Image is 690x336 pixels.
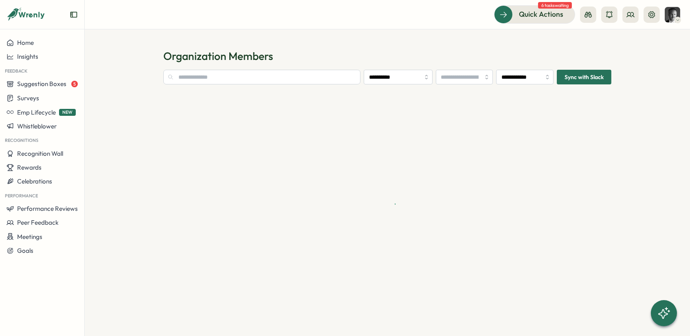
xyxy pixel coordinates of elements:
span: 5 [71,81,78,87]
span: Suggestion Boxes [17,80,66,88]
span: NEW [59,109,76,116]
span: Goals [17,247,33,254]
span: Peer Feedback [17,219,59,226]
span: Recognition Wall [17,150,63,157]
span: Surveys [17,94,39,102]
button: Expand sidebar [70,11,78,19]
span: Meetings [17,233,42,241]
h1: Organization Members [163,49,611,63]
span: Performance Reviews [17,205,78,212]
span: Quick Actions [519,9,563,20]
img: layamon.b [665,7,680,22]
button: Quick Actions [494,5,575,23]
span: Emp Lifecycle [17,108,56,116]
span: Whistleblower [17,122,57,130]
span: Rewards [17,164,42,171]
span: Celebrations [17,177,52,185]
span: Insights [17,53,38,60]
span: Home [17,39,34,46]
span: 6 tasks waiting [538,2,572,9]
span: Sync with Slack [565,70,604,84]
button: Sync with Slack [557,70,611,84]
